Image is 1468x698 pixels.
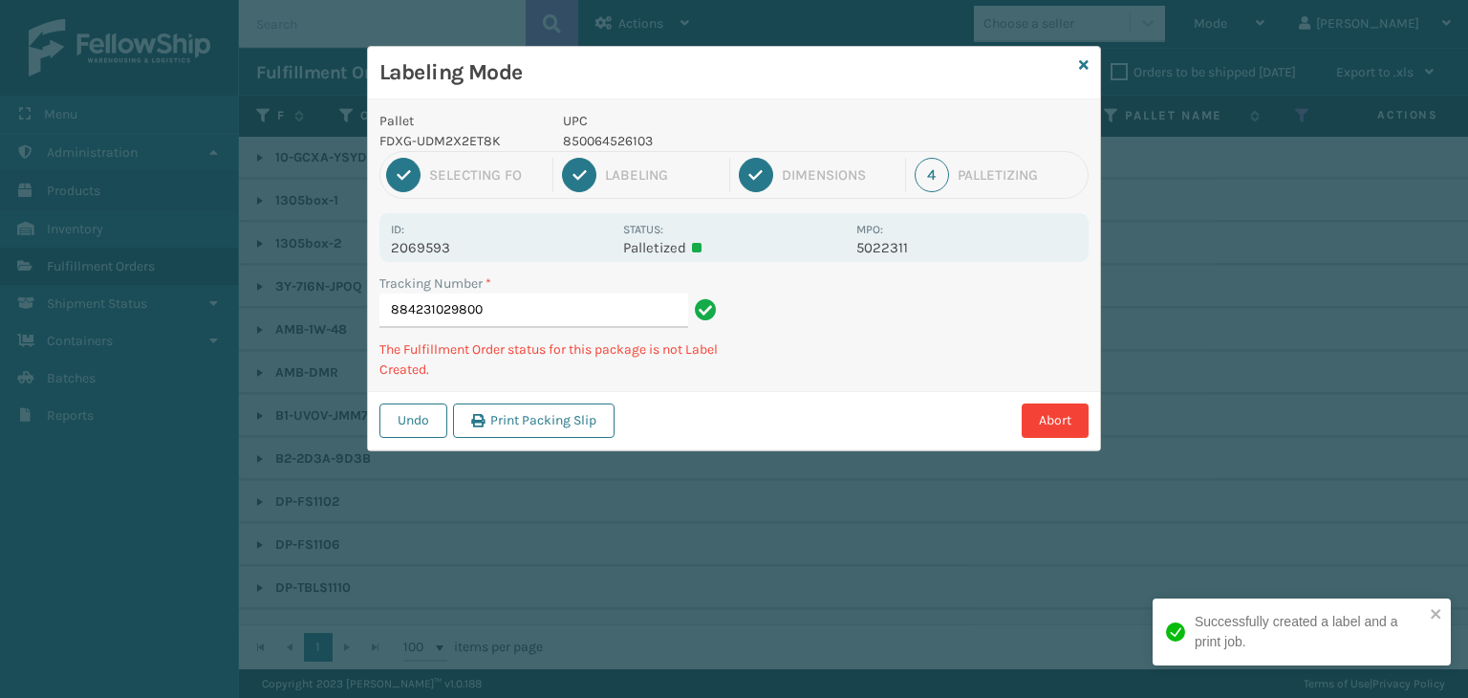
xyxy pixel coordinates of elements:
div: Labeling [605,166,720,184]
label: MPO: [856,223,883,236]
button: Abort [1022,404,1089,438]
button: close [1430,606,1443,624]
button: Undo [379,404,447,438]
div: 3 [739,158,773,192]
label: Status: [623,223,663,236]
p: 5022311 [856,239,1077,256]
div: Palletizing [958,166,1082,184]
p: 850064526103 [563,131,845,151]
label: Tracking Number [379,273,491,294]
div: 2 [562,158,596,192]
p: Pallet [379,111,540,131]
h3: Labeling Mode [379,58,1071,87]
div: Selecting FO [429,166,544,184]
p: 2069593 [391,239,612,256]
p: Palletized [623,239,844,256]
p: The Fulfillment Order status for this package is not Label Created. [379,339,723,380]
button: Print Packing Slip [453,404,615,438]
div: 1 [386,158,421,192]
p: UPC [563,111,845,131]
div: 4 [915,158,949,192]
p: FDXG-UDM2X2ET8K [379,131,540,151]
label: Id: [391,223,404,236]
div: Successfully created a label and a print job. [1195,612,1424,652]
div: Dimensions [782,166,896,184]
